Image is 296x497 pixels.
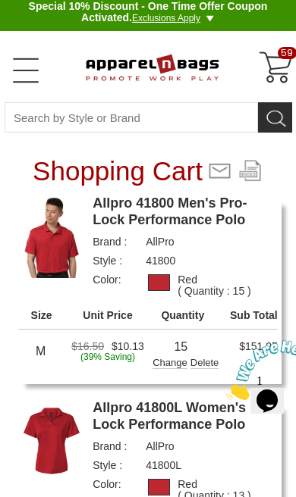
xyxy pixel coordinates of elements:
span: 1 [6,6,12,19]
a: 59 [255,50,291,86]
div: Change Quantity [153,354,187,369]
span: Red [178,479,259,495]
th: Sub Total [214,310,277,330]
span: Color: [93,479,146,495]
span: Style : [93,460,146,471]
a: ApparelnBags [55,42,228,93]
span: Color: [93,274,146,291]
img: ApparelnBags.com Official Website [55,42,219,91]
a: Allpro 41800 Men's Pro-Lock Performance Polo [18,195,85,299]
span: Brand : [93,236,146,248]
span: $16.50 [71,341,108,352]
th: Size [18,310,65,330]
a: AllPro [146,440,174,452]
img: Allpro 41800L Womens Pro-Lock Performance Polo [18,399,85,483]
img: Allpro 41800 Mens Pro-Lock Performance Polo [18,195,85,278]
img: Invoice Alt [237,158,263,184]
a: Exclusions Apply [132,13,200,23]
th: Quantity [151,310,214,330]
a: Prodcut Name is Allpro 41800L Women's Pro-Lock Performance Polo [93,399,278,433]
div: Delete Quantity [191,358,219,369]
div: Share Shopping Cart With Team [206,158,233,187]
div: Color is Red and Quantity is 15 [93,274,278,291]
div: M [18,341,65,361]
td: Sub Total is $151.95 [214,330,277,377]
div: Quantity is 15 [153,341,209,352]
div: Brand is AllPro [93,441,278,452]
button: Search [258,102,292,133]
a: Prodcut Name is Allpro 41800 Men's Pro-Lock Performance Polo [93,195,278,229]
a: 41800 [146,255,175,267]
span: Red [178,274,259,291]
img: Chat attention grabber [6,6,100,66]
td: Size + M [18,330,65,377]
div: Style is 41800L [93,460,278,471]
a: Open Left Menu [11,55,41,86]
div: Generate Invoice [237,158,263,187]
th: Unit Price [65,310,151,330]
img: Send Email [206,158,233,184]
input: Search By Style or Brand [5,102,258,133]
td: Orignal Price is $16.50 and discounted price is $10.13 total saving is 39% saving [65,330,151,370]
div: Style is 41800 [93,255,278,267]
span: Style : [93,255,146,267]
div: Brand is AllPro [93,236,278,248]
div: Color is Red and Quantity is 13 [93,479,278,495]
span: $10.13 [112,341,144,352]
img: search icon [265,105,288,128]
span: Brand : [93,441,146,452]
a: 41800L [146,459,181,471]
span: (39% Saving) [80,352,135,362]
h1: Shopping Cart [33,158,203,187]
a: AllPro [146,236,174,248]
